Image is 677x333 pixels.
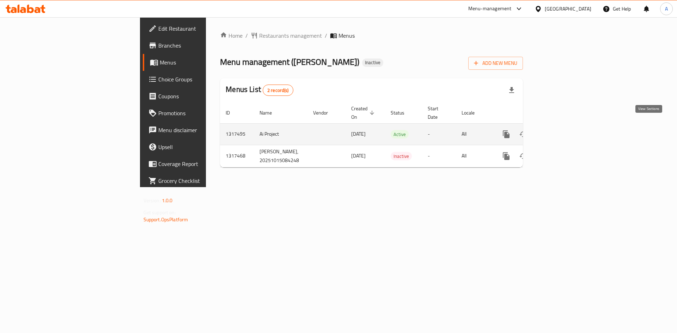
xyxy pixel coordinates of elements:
[144,208,176,217] span: Get support on:
[226,109,239,117] span: ID
[143,37,253,54] a: Branches
[515,126,532,143] button: Change Status
[144,196,161,205] span: Version:
[474,59,517,68] span: Add New Menu
[158,143,248,151] span: Upsell
[226,84,293,96] h2: Menus List
[220,54,359,70] span: Menu management ( [PERSON_NAME] )
[260,109,281,117] span: Name
[158,126,248,134] span: Menu disclaimer
[428,104,447,121] span: Start Date
[158,177,248,185] span: Grocery Checklist
[313,109,337,117] span: Vendor
[158,109,248,117] span: Promotions
[468,57,523,70] button: Add New Menu
[158,24,248,33] span: Edit Restaurant
[325,31,327,40] li: /
[351,151,366,160] span: [DATE]
[143,105,253,122] a: Promotions
[143,88,253,105] a: Coupons
[422,145,456,167] td: -
[143,54,253,71] a: Menus
[665,5,668,13] span: A
[220,31,523,40] nav: breadcrumb
[143,155,253,172] a: Coverage Report
[422,123,456,145] td: -
[391,109,414,117] span: Status
[162,196,173,205] span: 1.0.0
[503,82,520,99] div: Export file
[338,31,355,40] span: Menus
[391,152,412,160] span: Inactive
[362,60,383,66] span: Inactive
[158,41,248,50] span: Branches
[143,172,253,189] a: Grocery Checklist
[143,138,253,155] a: Upsell
[254,123,307,145] td: Ai Project
[259,31,322,40] span: Restaurants management
[498,148,515,165] button: more
[158,92,248,100] span: Coupons
[515,148,532,165] button: Change Status
[351,129,366,138] span: [DATE]
[351,104,377,121] span: Created On
[362,58,383,67] div: Inactive
[456,123,492,145] td: All
[143,122,253,138] a: Menu disclaimer
[144,215,188,224] a: Support.OpsPlatform
[251,31,322,40] a: Restaurants management
[492,102,571,124] th: Actions
[254,145,307,167] td: [PERSON_NAME], 20251015084248
[545,5,591,13] div: [GEOGRAPHIC_DATA]
[158,75,248,84] span: Choice Groups
[462,109,484,117] span: Locale
[143,71,253,88] a: Choice Groups
[143,20,253,37] a: Edit Restaurant
[160,58,248,67] span: Menus
[158,160,248,168] span: Coverage Report
[263,87,293,94] span: 2 record(s)
[391,130,409,138] span: Active
[456,145,492,167] td: All
[498,126,515,143] button: more
[263,85,293,96] div: Total records count
[220,102,571,167] table: enhanced table
[468,5,512,13] div: Menu-management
